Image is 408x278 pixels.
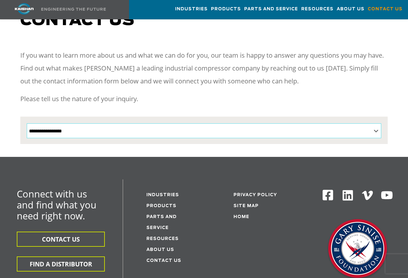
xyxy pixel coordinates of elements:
[146,204,176,208] a: Products
[368,0,403,18] a: Contact Us
[337,5,364,13] span: About Us
[41,8,106,11] img: Engineering the future
[146,248,174,252] a: About Us
[211,5,241,13] span: Products
[20,92,388,105] p: Please tell us the nature of your inquiry.
[301,0,333,18] a: Resources
[146,237,179,241] a: Resources
[234,193,277,197] a: Privacy Policy
[146,193,179,197] a: Industries
[244,0,298,18] a: Parts and Service
[175,0,208,18] a: Industries
[146,215,177,230] a: Parts and service
[20,13,134,28] span: Contact us
[17,232,105,247] button: CONTACT US
[146,259,181,263] a: Contact Us
[234,204,259,208] a: Site Map
[322,189,334,201] img: Facebook
[244,5,298,13] span: Parts and Service
[337,0,364,18] a: About Us
[211,0,241,18] a: Products
[368,5,403,13] span: Contact Us
[362,191,373,200] img: Vimeo
[342,189,354,202] img: Linkedin
[381,189,393,202] img: Youtube
[20,49,388,88] p: If you want to learn more about us and what we can do for you, our team is happy to answer any qu...
[175,5,208,13] span: Industries
[17,256,105,272] button: FIND A DISTRIBUTOR
[301,5,333,13] span: Resources
[17,187,96,222] span: Connect with us and find what you need right now.
[234,215,249,219] a: Home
